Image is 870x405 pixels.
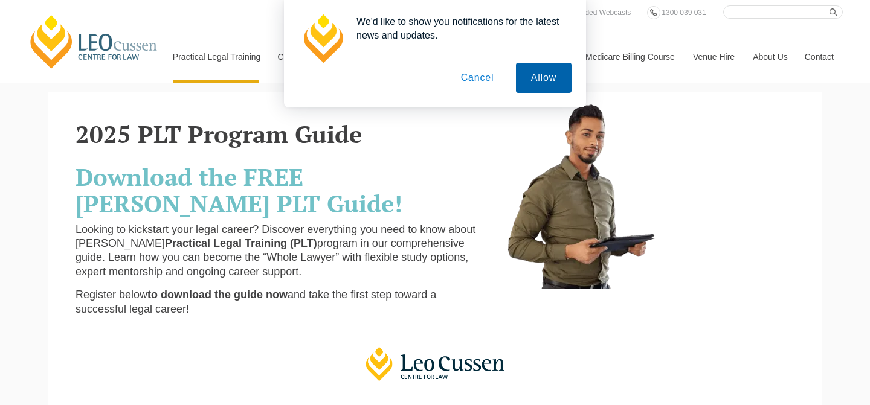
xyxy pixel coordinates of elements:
[76,161,402,219] strong: Download the FREE [PERSON_NAME] PLT Guide!
[76,121,488,147] h1: 2025 PLT Program Guide
[165,237,317,249] span: Practical Legal Training (PLT)
[516,63,572,93] button: Allow
[76,223,475,249] span: Looking to kickstart your legal career? Discover everything you need to know about [PERSON_NAME]
[298,14,347,63] img: notification icon
[76,289,147,301] span: Register below
[347,14,572,42] div: We'd like to show you notifications for the latest news and updates.
[147,289,288,301] span: to download the guide now
[76,237,468,278] span: program in our comprehensive guide. Learn how you can become the “Whole Lawyer” with flexible stu...
[446,63,509,93] button: Cancel
[76,289,436,314] span: and take the first step toward a successful legal career!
